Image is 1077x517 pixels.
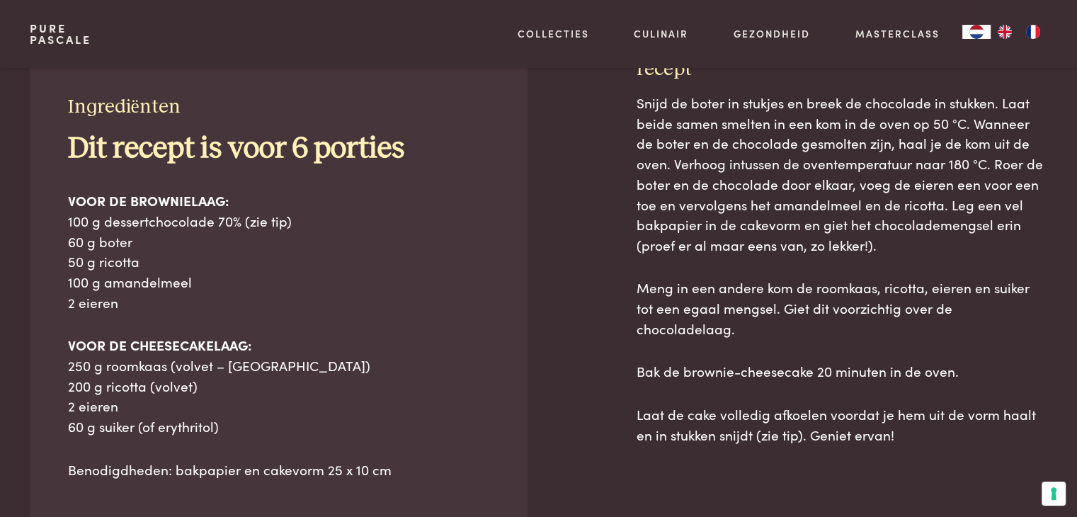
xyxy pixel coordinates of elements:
a: Collecties [518,26,589,41]
a: PurePascale [30,23,91,45]
span: 2 eieren [68,396,118,415]
span: 100 g amandelmeel [68,272,192,291]
span: Bak de brownie-cheesecake 20 minuten in de oven. [637,361,959,380]
b: VOOR DE CHEESECAKELAAG: [68,335,251,354]
a: Masterclass [855,26,940,41]
span: 200 g ricotta (volvet) [68,376,198,395]
ul: Language list [991,25,1047,39]
span: 250 g roomkaas (volvet – [GEOGRAPHIC_DATA]) [68,356,370,375]
span: Laat de cake volledig afkoelen voordat je hem uit de vorm haalt en in stukken snijdt (zie tip). G... [637,404,1036,444]
span: 100 g dessertchocolade 70% (zie tip) [68,211,292,230]
button: Uw voorkeuren voor toestemming voor trackingtechnologieën [1042,482,1066,506]
b: VOOR DE BROWNIELAAG: [68,191,229,210]
span: 60 g suiker (of erythritol) [68,416,219,436]
div: Language [962,25,991,39]
b: Dit recept is voor 6 porties [68,134,404,164]
a: Culinair [634,26,688,41]
a: FR [1019,25,1047,39]
span: Snijd de boter in stukjes en breek de chocolade in stukken. Laat beide samen smelten in een kom i... [637,93,1043,254]
span: Ingrediënten [68,97,181,117]
a: NL [962,25,991,39]
a: EN [991,25,1019,39]
h3: recept [637,57,1047,82]
span: 60 g boter [68,232,132,251]
a: Gezondheid [734,26,810,41]
span: 2 eieren [68,292,118,312]
span: Benodigdheden: bakpapier en cakevorm 25 x 10 cm [68,460,392,479]
span: Meng in een andere kom de roomkaas, ricotta, eieren en suiker tot een egaal mengsel. Giet dit voo... [637,278,1030,337]
span: 50 g ricotta [68,251,139,271]
aside: Language selected: Nederlands [962,25,1047,39]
